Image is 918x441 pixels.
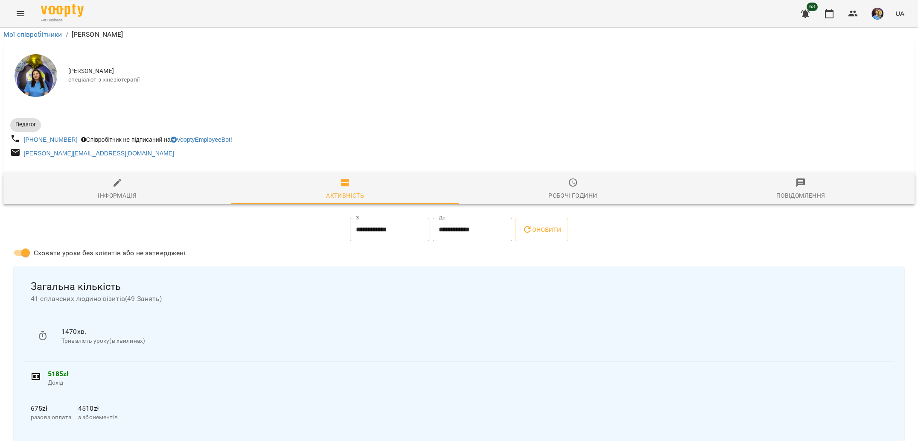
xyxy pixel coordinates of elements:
[171,136,230,143] a: VooptyEmployeeBot
[68,76,908,84] span: спеціаліст з кінезіотерапії
[892,6,908,21] button: UA
[3,29,915,40] nav: breadcrumb
[807,3,818,11] span: 63
[871,8,883,20] img: 6b085e1eb0905a9723a04dd44c3bb19c.jpg
[895,9,904,18] span: UA
[31,413,71,422] p: разова оплата
[548,190,597,201] div: Робочі години
[78,403,118,414] p: 4510 zł
[3,30,62,38] a: Мої співробітники
[78,413,118,422] p: з абонементів
[31,280,887,293] span: Загальна кількість
[68,67,908,76] span: [PERSON_NAME]
[10,121,41,129] span: Педагог
[522,225,561,235] span: Оновити
[72,29,123,40] p: [PERSON_NAME]
[516,218,568,242] button: Оновити
[31,294,887,304] span: 41 сплачених людино-візитів ( 49 Занять )
[24,136,78,143] a: [PHONE_NUMBER]
[326,190,364,201] div: Активність
[15,54,57,97] img: Свириденко Аня
[98,190,137,201] div: Інформація
[776,190,825,201] div: Повідомлення
[31,403,71,414] p: 675 zł
[24,150,174,157] a: [PERSON_NAME][EMAIL_ADDRESS][DOMAIN_NAME]
[66,29,68,40] li: /
[48,369,887,379] p: 5185 zł
[61,327,880,337] p: 1470 хв.
[61,337,880,345] p: Тривалість уроку(в хвилинах)
[48,379,887,387] span: Дохід
[41,18,84,23] span: For Business
[10,3,31,24] button: Menu
[34,248,186,258] span: Сховати уроки без клієнтів або не затверджені
[41,4,84,17] img: Voopty Logo
[79,134,234,146] div: Співробітник не підписаний на !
